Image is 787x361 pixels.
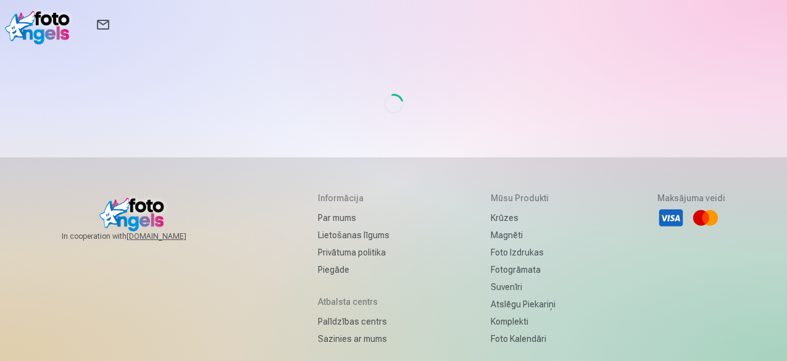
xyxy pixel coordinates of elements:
[318,261,389,278] a: Piegāde
[657,192,725,204] h5: Maksājuma veidi
[318,313,389,330] a: Palīdzības centrs
[491,330,556,347] a: Foto kalendāri
[692,204,719,231] li: Mastercard
[491,296,556,313] a: Atslēgu piekariņi
[318,226,389,244] a: Lietošanas līgums
[657,204,685,231] li: Visa
[491,192,556,204] h5: Mūsu produkti
[491,226,556,244] a: Magnēti
[491,261,556,278] a: Fotogrāmata
[491,313,556,330] a: Komplekti
[318,296,389,308] h5: Atbalsta centrs
[62,231,216,241] span: In cooperation with
[318,192,389,204] h5: Informācija
[127,231,216,241] a: [DOMAIN_NAME]
[5,5,76,44] img: /v1
[491,278,556,296] a: Suvenīri
[491,244,556,261] a: Foto izdrukas
[318,330,389,347] a: Sazinies ar mums
[318,209,389,226] a: Par mums
[491,209,556,226] a: Krūzes
[318,244,389,261] a: Privātuma politika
